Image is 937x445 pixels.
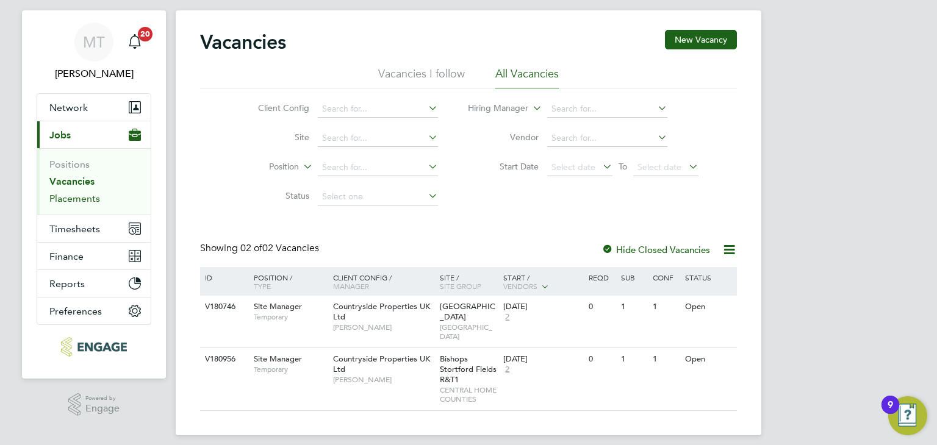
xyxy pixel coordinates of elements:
[468,161,539,172] label: Start Date
[254,312,327,322] span: Temporary
[37,121,151,148] button: Jobs
[49,102,88,113] span: Network
[330,267,437,296] div: Client Config /
[254,365,327,374] span: Temporary
[586,267,617,288] div: Reqd
[22,10,166,379] nav: Main navigation
[49,193,100,204] a: Placements
[37,148,151,215] div: Jobs
[240,242,319,254] span: 02 Vacancies
[682,296,735,318] div: Open
[245,267,330,296] div: Position /
[615,158,631,174] span: To
[239,190,309,201] label: Status
[440,322,498,341] span: [GEOGRAPHIC_DATA]
[49,305,102,317] span: Preferences
[495,66,559,88] li: All Vacancies
[458,102,528,115] label: Hiring Manager
[202,348,245,371] div: V180956
[49,158,90,170] a: Positions
[888,405,893,421] div: 9
[888,396,927,435] button: Open Resource Center, 9 new notifications
[468,132,539,143] label: Vendor
[138,27,153,41] span: 20
[333,301,430,322] span: Countryside Properties UK Ltd
[37,215,151,242] button: Timesheets
[682,348,735,371] div: Open
[378,66,465,88] li: Vacancies I follow
[202,267,245,288] div: ID
[318,188,438,205] input: Select one
[440,354,497,385] span: Bishops Stortford Fields R&T1
[37,94,151,121] button: Network
[601,244,710,255] label: Hide Closed Vacancies
[440,281,481,291] span: Site Group
[85,404,120,414] span: Engage
[85,393,120,404] span: Powered by
[61,337,126,357] img: acr-ltd-logo-retina.png
[83,34,105,50] span: MT
[37,243,151,269] button: Finance
[68,393,120,416] a: Powered byEngage
[318,159,438,176] input: Search for...
[650,348,681,371] div: 1
[503,281,537,291] span: Vendors
[618,348,650,371] div: 1
[123,23,147,62] a: 20
[37,270,151,297] button: Reports
[333,281,369,291] span: Manager
[503,365,511,375] span: 2
[333,354,430,374] span: Countryside Properties UK Ltd
[318,130,438,147] input: Search for...
[254,301,302,311] span: Site Manager
[547,130,667,147] input: Search for...
[239,102,309,113] label: Client Config
[254,354,302,364] span: Site Manager
[49,278,85,290] span: Reports
[229,161,299,173] label: Position
[650,267,681,288] div: Conf
[333,375,434,385] span: [PERSON_NAME]
[37,23,151,81] a: MT[PERSON_NAME]
[665,30,737,49] button: New Vacancy
[49,223,100,235] span: Timesheets
[682,267,735,288] div: Status
[618,267,650,288] div: Sub
[637,162,681,173] span: Select date
[503,312,511,322] span: 2
[437,267,501,296] div: Site /
[503,302,583,312] div: [DATE]
[49,129,71,141] span: Jobs
[254,281,271,291] span: Type
[202,296,245,318] div: V180746
[239,132,309,143] label: Site
[551,162,595,173] span: Select date
[440,301,495,322] span: [GEOGRAPHIC_DATA]
[586,296,617,318] div: 0
[49,176,95,187] a: Vacancies
[200,30,286,54] h2: Vacancies
[240,242,262,254] span: 02 of
[49,251,84,262] span: Finance
[500,267,586,297] div: Start /
[503,354,583,365] div: [DATE]
[440,385,498,404] span: CENTRAL HOME COUNTIES
[618,296,650,318] div: 1
[547,101,667,118] input: Search for...
[200,242,321,255] div: Showing
[333,322,434,332] span: [PERSON_NAME]
[37,337,151,357] a: Go to home page
[650,296,681,318] div: 1
[37,297,151,324] button: Preferences
[318,101,438,118] input: Search for...
[37,66,151,81] span: Martina Taylor
[586,348,617,371] div: 0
